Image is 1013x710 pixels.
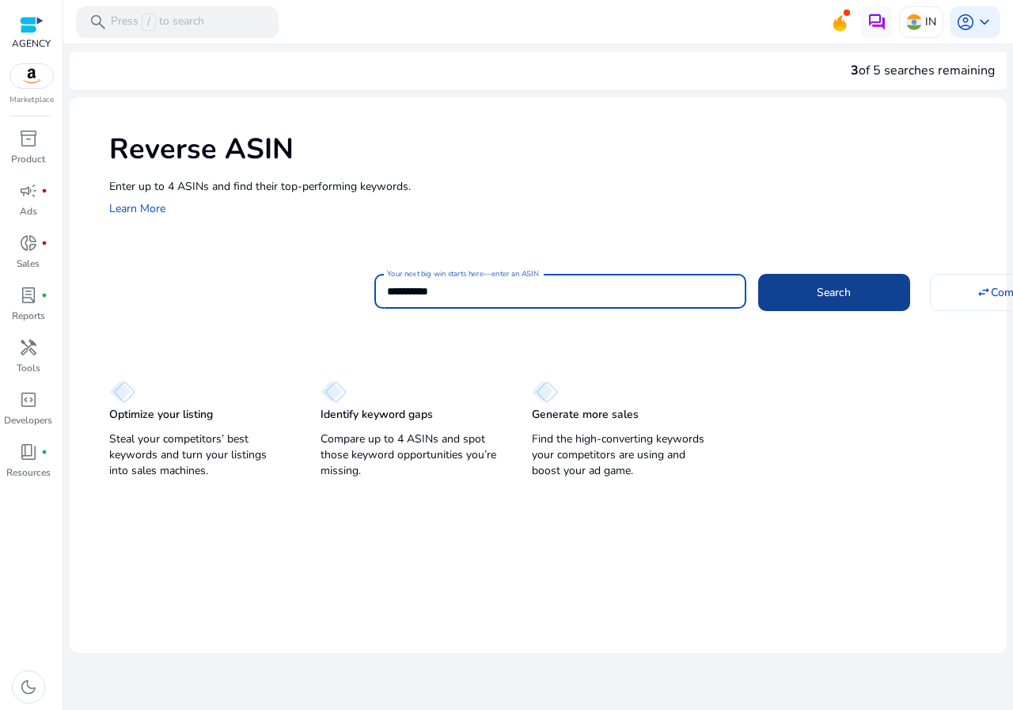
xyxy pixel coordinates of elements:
[19,234,38,252] span: donut_small
[89,13,108,32] span: search
[758,274,910,310] button: Search
[109,381,135,403] img: diamond.svg
[321,407,433,423] p: Identify keyword gaps
[41,188,47,194] span: fiber_manual_record
[12,309,45,323] p: Reports
[532,431,711,479] p: Find the high-converting keywords your competitors are using and boost your ad game.
[142,13,156,31] span: /
[9,94,54,106] p: Marketplace
[17,361,40,375] p: Tools
[532,381,558,403] img: diamond.svg
[6,465,51,480] p: Resources
[956,13,975,32] span: account_circle
[109,407,213,423] p: Optimize your listing
[20,204,37,218] p: Ads
[975,13,994,32] span: keyboard_arrow_down
[925,8,936,36] p: IN
[12,36,51,51] p: AGENCY
[109,132,991,166] h1: Reverse ASIN
[109,178,991,195] p: Enter up to 4 ASINs and find their top-performing keywords.
[906,14,922,30] img: in.svg
[11,152,45,166] p: Product
[321,431,500,479] p: Compare up to 4 ASINs and spot those keyword opportunities you’re missing.
[41,449,47,455] span: fiber_manual_record
[111,13,204,31] p: Press to search
[17,256,40,271] p: Sales
[532,407,639,423] p: Generate more sales
[4,413,52,427] p: Developers
[19,286,38,305] span: lab_profile
[817,284,851,301] span: Search
[851,62,859,79] span: 3
[19,678,38,697] span: dark_mode
[321,381,347,403] img: diamond.svg
[41,292,47,298] span: fiber_manual_record
[977,285,991,299] mat-icon: swap_horiz
[19,338,38,357] span: handyman
[387,268,538,279] mat-label: Your next big win starts here—enter an ASIN
[109,201,165,216] a: Learn More
[851,61,995,80] div: of 5 searches remaining
[19,129,38,148] span: inventory_2
[41,240,47,246] span: fiber_manual_record
[19,181,38,200] span: campaign
[19,442,38,461] span: book_4
[10,64,53,88] img: amazon.svg
[109,431,289,479] p: Steal your competitors’ best keywords and turn your listings into sales machines.
[19,390,38,409] span: code_blocks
